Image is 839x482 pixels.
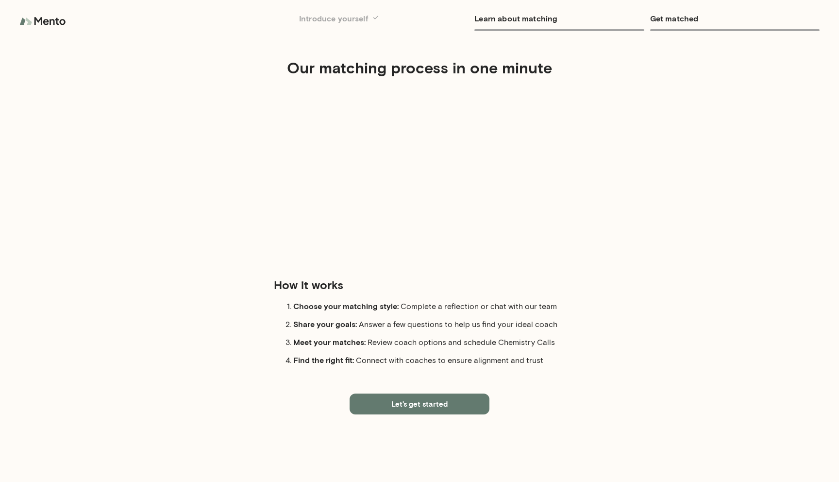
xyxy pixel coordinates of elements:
[293,318,565,330] div: Answer a few questions to help us find your ideal coach
[274,277,565,293] h5: How it works
[274,86,565,261] iframe: Welcome to Mento
[293,354,565,366] div: Connect with coaches to ensure alignment and trust
[650,12,820,25] h6: Get matched
[293,301,401,310] span: Choose your matching style:
[299,12,469,25] h6: Introduce yourself
[293,337,368,346] span: Meet your matches:
[54,58,785,77] h4: Our matching process in one minute
[474,12,644,25] h6: Learn about matching
[293,300,565,312] div: Complete a reflection or chat with our team
[350,394,489,414] button: Let's get started
[293,355,356,364] span: Find the right fit:
[293,319,359,328] span: Share your goals:
[19,12,68,31] img: logo
[293,336,565,348] div: Review coach options and schedule Chemistry Calls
